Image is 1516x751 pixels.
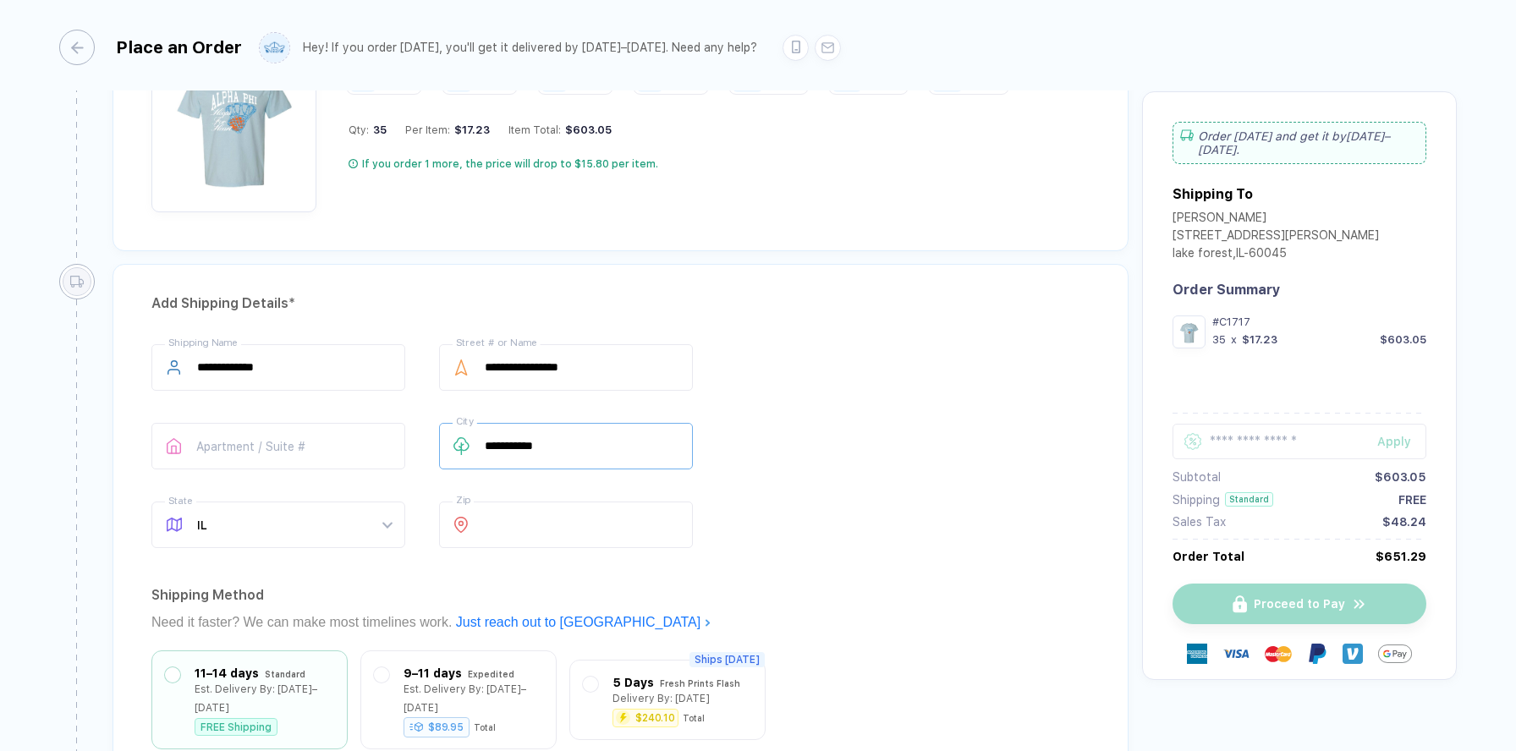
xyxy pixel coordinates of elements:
img: master-card [1265,640,1292,667]
div: Add Shipping Details [151,290,1090,317]
div: lake forest , IL - 60045 [1173,246,1379,264]
a: Just reach out to [GEOGRAPHIC_DATA] [456,615,711,629]
div: Shipping To [1173,186,1253,202]
span: IL [197,502,392,547]
div: Shipping Method [151,582,1090,609]
div: Total [474,722,496,732]
div: Subtotal [1173,470,1221,484]
div: Standard [265,665,305,683]
div: Qty: [349,123,387,136]
div: Apply [1377,435,1426,448]
img: Venmo [1343,644,1363,664]
div: FREE [1398,493,1426,507]
div: Need it faster? We can make most timelines work. [151,609,1090,636]
div: $651.29 [1376,550,1426,563]
div: $603.05 [1380,333,1426,346]
span: 35 [369,123,387,136]
div: Hey! If you order [DATE], you'll get it delivered by [DATE]–[DATE]. Need any help? [303,41,757,55]
div: 11–14 days StandardEst. Delivery By: [DATE]–[DATE]FREE Shipping [165,664,334,736]
div: #C1717 [1212,315,1426,328]
div: $240.10 [635,713,675,723]
div: Delivery By: [DATE] [612,689,710,708]
div: Place an Order [116,37,242,58]
div: Standard [1225,492,1273,507]
div: Per Item: [405,123,490,136]
div: Total [683,713,705,723]
img: express [1187,644,1207,664]
div: $17.23 [450,123,490,136]
div: 11–14 days [195,664,259,682]
div: Est. Delivery By: [DATE]–[DATE] [195,680,334,717]
div: $603.05 [561,123,612,136]
img: 1759958623728falfs_nt_front.png [160,47,308,195]
div: [PERSON_NAME] [1173,211,1379,228]
div: x [1229,333,1239,346]
div: $17.23 [1242,333,1277,346]
div: 35 [1212,333,1226,346]
div: Order Total [1173,550,1244,563]
div: Sales Tax [1173,515,1226,529]
div: Fresh Prints Flash [660,674,740,693]
div: 5 Days [612,673,654,692]
div: FREE Shipping [195,718,277,736]
div: If you order 1 more, the price will drop to $15.80 per item. [362,157,658,171]
div: 5 Days Fresh Prints FlashDelivery By: [DATE]$240.10Total [583,673,752,726]
span: Ships [DATE] [689,652,765,667]
button: Apply [1356,424,1426,459]
div: Item Total: [508,123,612,136]
div: $89.95 [404,717,470,737]
img: visa [1222,640,1250,667]
div: Shipping [1173,493,1220,507]
img: Paypal [1307,644,1327,664]
div: $48.24 [1382,515,1426,529]
img: user profile [260,33,289,63]
div: [STREET_ADDRESS][PERSON_NAME] [1173,228,1379,246]
img: 1759958623728falfs_nt_front.png [1177,320,1201,344]
div: $603.05 [1375,470,1426,484]
div: Order [DATE] and get it by [DATE]–[DATE] . [1173,122,1426,164]
div: Est. Delivery By: [DATE]–[DATE] [404,680,543,717]
div: Expedited [468,665,514,683]
div: 9–11 days [404,664,462,682]
img: GPay [1378,637,1412,671]
div: Order Summary [1173,282,1426,298]
div: 9–11 days ExpeditedEst. Delivery By: [DATE]–[DATE]$89.95Total [374,664,543,736]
